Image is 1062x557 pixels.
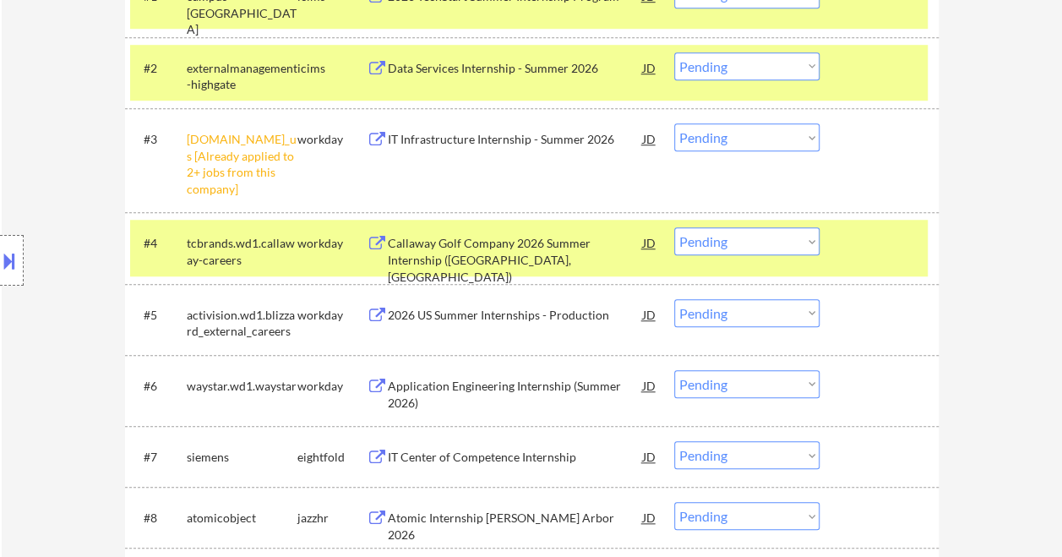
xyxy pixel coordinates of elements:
div: JD [641,441,658,472]
div: siemens [187,449,297,466]
div: Callaway Golf Company 2026 Summer Internship ([GEOGRAPHIC_DATA], [GEOGRAPHIC_DATA]) [388,235,643,285]
div: Data Services Internship - Summer 2026 [388,60,643,77]
div: externalmanagement-highgate [187,60,297,93]
div: 2026 US Summer Internships - Production [388,307,643,324]
div: IT Infrastructure Internship - Summer 2026 [388,131,643,148]
div: #7 [144,449,173,466]
div: workday [297,307,367,324]
div: Application Engineering Internship (Summer 2026) [388,378,643,411]
div: jazzhr [297,510,367,527]
div: workday [297,131,367,148]
div: #2 [144,60,173,77]
div: #8 [144,510,173,527]
div: JD [641,370,658,401]
div: workday [297,235,367,252]
div: JD [641,502,658,532]
div: Atomic Internship [PERSON_NAME] Arbor 2026 [388,510,643,543]
div: icims [297,60,367,77]
div: IT Center of Competence Internship [388,449,643,466]
div: JD [641,123,658,154]
div: JD [641,52,658,83]
div: JD [641,299,658,330]
div: atomicobject [187,510,297,527]
div: JD [641,227,658,258]
div: eightfold [297,449,367,466]
div: workday [297,378,367,395]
